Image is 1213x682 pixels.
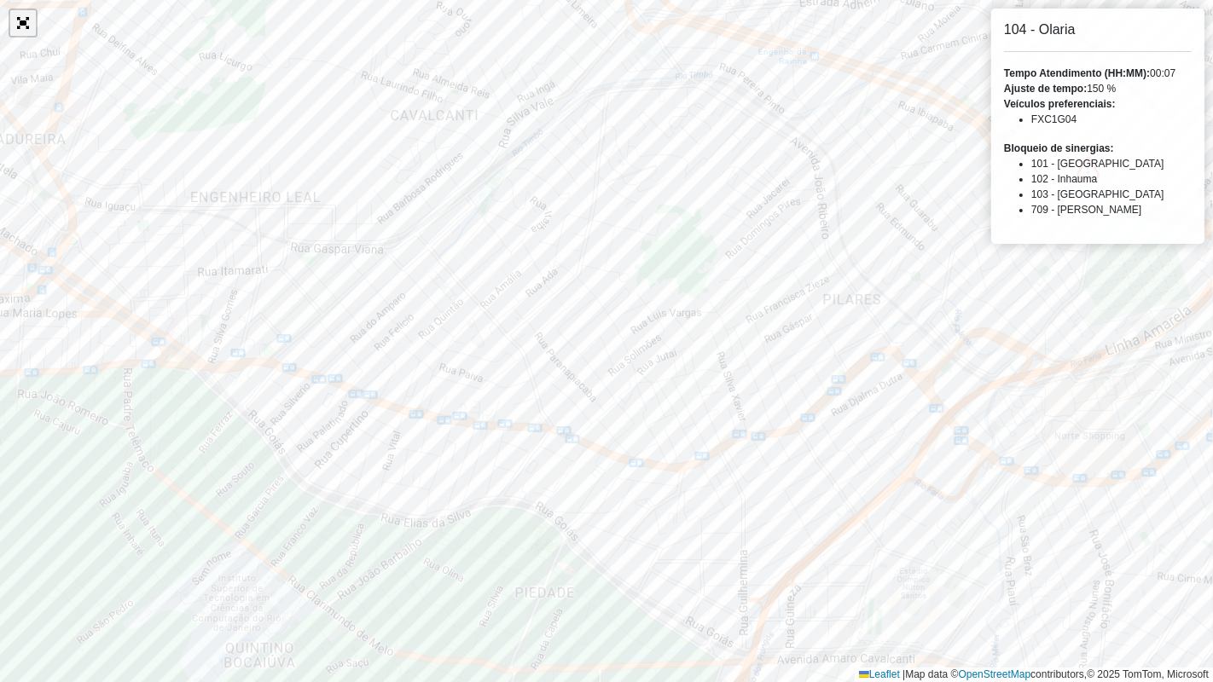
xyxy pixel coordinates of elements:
[1004,21,1192,38] h6: 104 - Olaria
[855,668,1213,682] div: Map data © contributors,© 2025 TomTom, Microsoft
[1031,112,1192,127] li: FXC1G04
[1004,83,1087,95] strong: Ajuste de tempo:
[859,668,900,680] a: Leaflet
[1004,67,1150,79] strong: Tempo Atendimento (HH:MM):
[1031,187,1192,202] li: 103 - [GEOGRAPHIC_DATA]
[1004,66,1192,81] div: 00:07
[959,668,1031,680] a: OpenStreetMap
[1004,98,1116,110] strong: Veículos preferenciais:
[1004,81,1192,96] div: 150 %
[902,668,905,680] span: |
[10,10,36,36] a: Abrir mapa em tela cheia
[1031,156,1192,171] li: 101 - [GEOGRAPHIC_DATA]
[1004,142,1114,154] strong: Bloqueio de sinergias:
[1031,202,1192,217] li: 709 - [PERSON_NAME]
[1031,171,1192,187] li: 102 - Inhauma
